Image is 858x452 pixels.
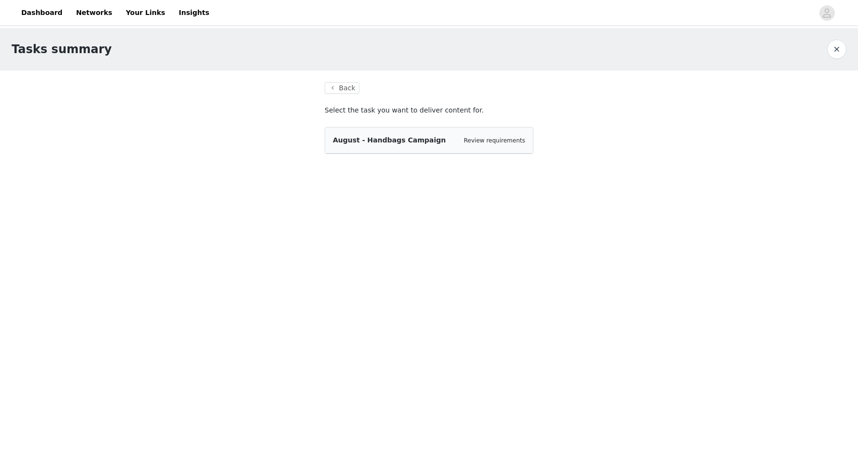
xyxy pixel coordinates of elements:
a: Networks [70,2,118,24]
div: avatar [822,5,831,21]
a: Dashboard [15,2,68,24]
a: Review requirements [464,137,525,144]
a: Your Links [120,2,171,24]
h1: Tasks summary [12,41,112,58]
span: August - Handbags Campaign [333,136,446,144]
button: Back [325,82,359,94]
a: Insights [173,2,215,24]
p: Select the task you want to deliver content for. [325,105,533,115]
